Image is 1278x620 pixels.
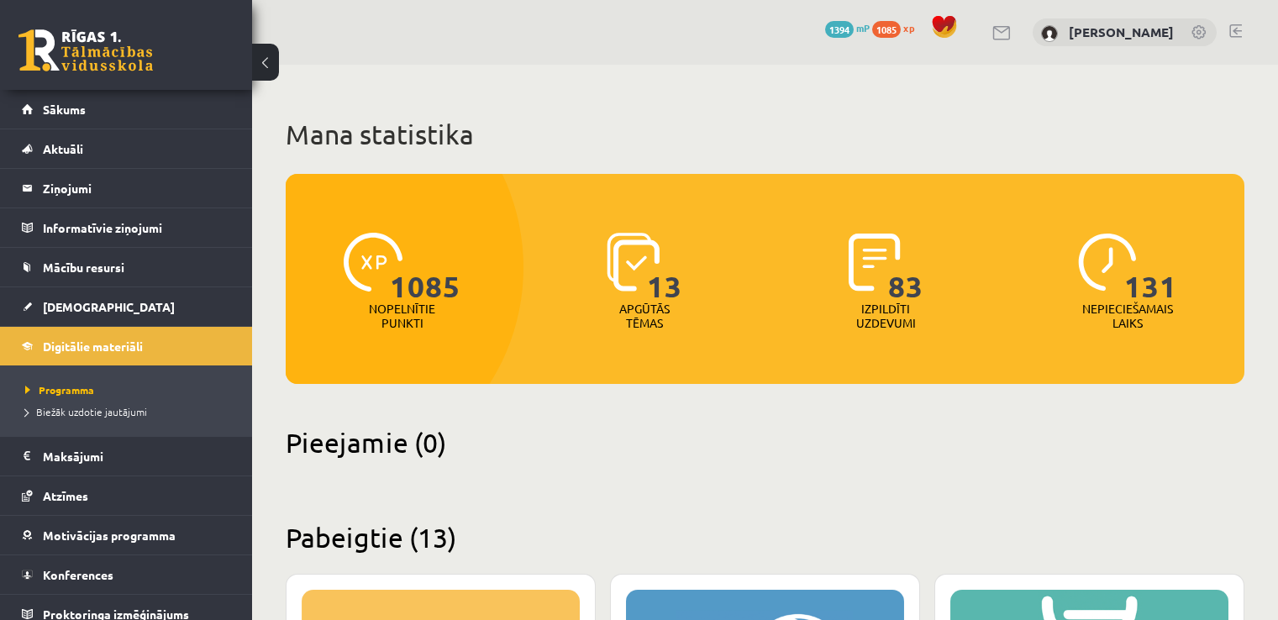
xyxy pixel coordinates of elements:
[43,208,231,247] legend: Informatīvie ziņojumi
[344,233,402,292] img: icon-xp-0682a9bc20223a9ccc6f5883a126b849a74cddfe5390d2b41b4391c66f2066e7.svg
[43,141,83,156] span: Aktuāli
[612,302,677,330] p: Apgūtās tēmas
[22,129,231,168] a: Aktuāli
[43,102,86,117] span: Sākums
[25,405,147,418] span: Biežāk uzdotie jautājumi
[25,382,235,397] a: Programma
[856,21,870,34] span: mP
[1078,233,1137,292] img: icon-clock-7be60019b62300814b6bd22b8e044499b485619524d84068768e800edab66f18.svg
[43,567,113,582] span: Konferences
[1124,233,1177,302] span: 131
[872,21,923,34] a: 1085 xp
[1069,24,1174,40] a: [PERSON_NAME]
[43,528,176,543] span: Motivācijas programma
[22,287,231,326] a: [DEMOGRAPHIC_DATA]
[849,233,901,292] img: icon-completed-tasks-ad58ae20a441b2904462921112bc710f1caf180af7a3daa7317a5a94f2d26646.svg
[607,233,660,292] img: icon-learned-topics-4a711ccc23c960034f471b6e78daf4a3bad4a20eaf4de84257b87e66633f6470.svg
[286,118,1244,151] h1: Mana statistika
[1082,302,1173,330] p: Nepieciešamais laiks
[25,404,235,419] a: Biežāk uzdotie jautājumi
[390,233,460,302] span: 1085
[22,90,231,129] a: Sākums
[853,302,918,330] p: Izpildīti uzdevumi
[286,521,1244,554] h2: Pabeigtie (13)
[43,488,88,503] span: Atzīmes
[22,327,231,365] a: Digitālie materiāli
[825,21,854,38] span: 1394
[825,21,870,34] a: 1394 mP
[43,299,175,314] span: [DEMOGRAPHIC_DATA]
[1041,25,1058,42] img: Lote Masjule
[18,29,153,71] a: Rīgas 1. Tālmācības vidusskola
[647,233,682,302] span: 13
[43,437,231,476] legend: Maksājumi
[22,476,231,515] a: Atzīmes
[43,260,124,275] span: Mācību resursi
[888,233,923,302] span: 83
[903,21,914,34] span: xp
[22,169,231,208] a: Ziņojumi
[872,21,901,38] span: 1085
[369,302,435,330] p: Nopelnītie punkti
[25,383,94,397] span: Programma
[22,248,231,286] a: Mācību resursi
[43,169,231,208] legend: Ziņojumi
[22,516,231,554] a: Motivācijas programma
[43,339,143,354] span: Digitālie materiāli
[286,426,1244,459] h2: Pieejamie (0)
[22,437,231,476] a: Maksājumi
[22,555,231,594] a: Konferences
[22,208,231,247] a: Informatīvie ziņojumi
